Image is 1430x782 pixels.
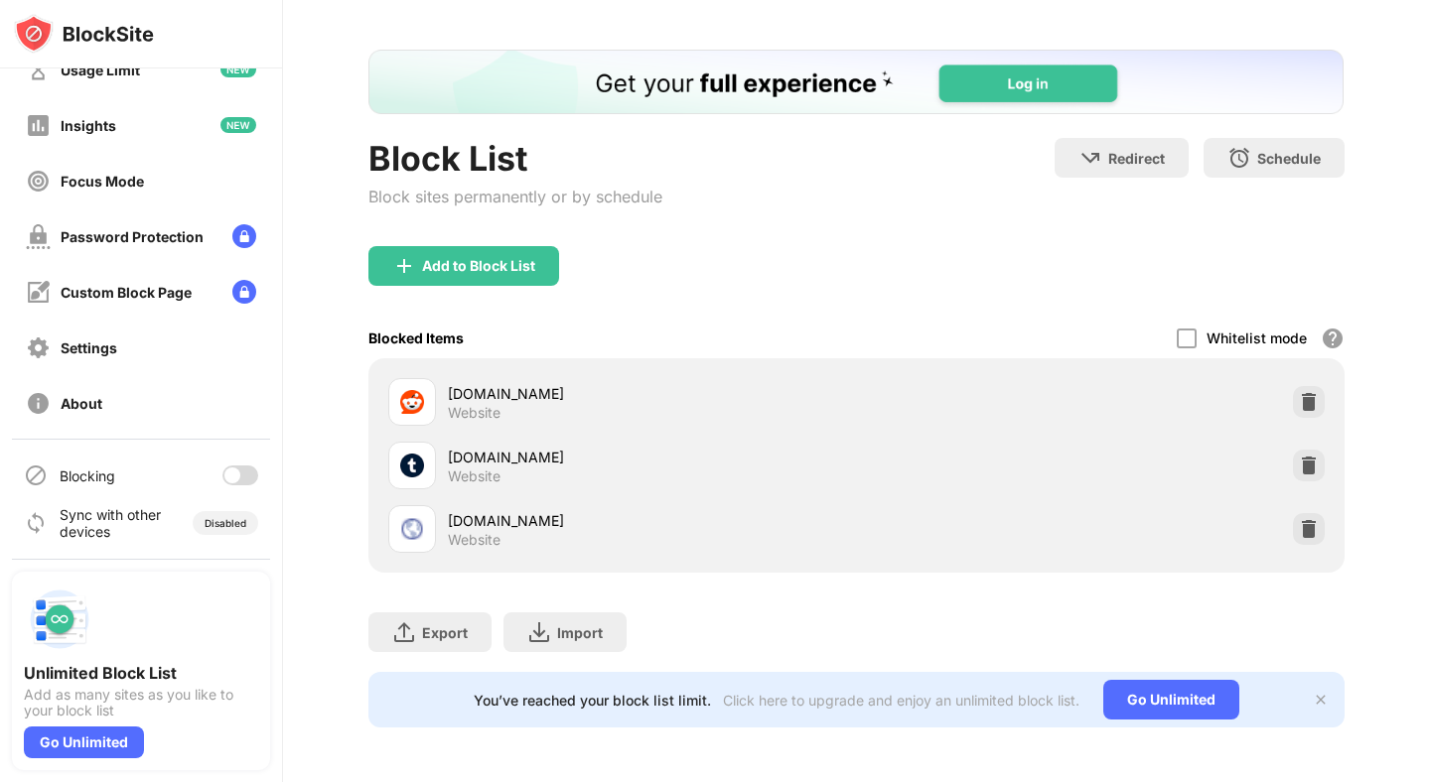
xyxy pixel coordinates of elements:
[422,258,535,274] div: Add to Block List
[26,224,51,249] img: password-protection-off.svg
[26,169,51,194] img: focus-off.svg
[14,14,154,54] img: logo-blocksite.svg
[24,726,144,758] div: Go Unlimited
[205,517,246,529] div: Disabled
[1257,150,1321,167] div: Schedule
[422,624,468,641] div: Export
[61,228,204,245] div: Password Protection
[448,510,856,531] div: [DOMAIN_NAME]
[26,58,51,82] img: time-usage-off.svg
[61,339,117,356] div: Settings
[368,187,662,206] div: Block sites permanently or by schedule
[232,280,256,304] img: lock-menu.svg
[26,280,51,305] img: customize-block-page-off.svg
[61,117,116,134] div: Insights
[61,62,140,78] div: Usage Limit
[400,390,424,414] img: favicons
[368,138,662,179] div: Block List
[60,467,115,484] div: Blocking
[61,173,144,190] div: Focus Mode
[61,395,102,412] div: About
[232,224,256,248] img: lock-menu.svg
[723,692,1079,709] div: Click here to upgrade and enjoy an unlimited block list.
[448,383,856,404] div: [DOMAIN_NAME]
[448,531,500,549] div: Website
[400,454,424,477] img: favicons
[24,511,48,535] img: sync-icon.svg
[448,467,500,485] div: Website
[474,692,711,709] div: You’ve reached your block list limit.
[368,329,464,346] div: Blocked Items
[24,584,95,655] img: push-block-list.svg
[61,284,192,301] div: Custom Block Page
[60,506,162,540] div: Sync with other devices
[1103,680,1239,719] div: Go Unlimited
[24,687,258,718] div: Add as many sites as you like to your block list
[220,62,256,77] img: new-icon.svg
[368,50,1344,114] iframe: Banner
[448,404,500,422] div: Website
[1207,329,1307,346] div: Whitelist mode
[26,113,51,138] img: insights-off.svg
[220,117,256,133] img: new-icon.svg
[557,624,603,641] div: Import
[24,663,258,683] div: Unlimited Block List
[1313,692,1329,708] img: x-button.svg
[400,517,424,541] img: favicons
[24,463,48,487] img: blocking-icon.svg
[26,391,51,416] img: about-off.svg
[448,447,856,467] div: [DOMAIN_NAME]
[26,335,51,360] img: settings-off.svg
[1108,150,1165,167] div: Redirect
